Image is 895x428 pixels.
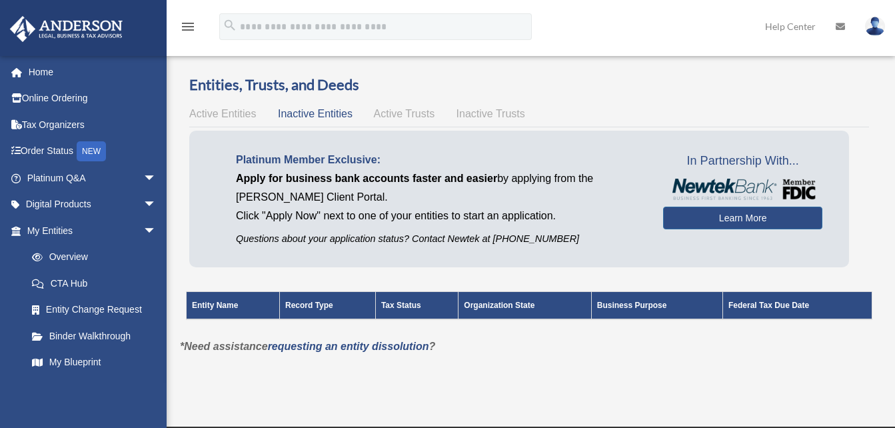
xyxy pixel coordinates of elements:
[180,19,196,35] i: menu
[670,179,816,200] img: NewtekBankLogoSM.png
[458,292,591,320] th: Organization State
[278,108,353,119] span: Inactive Entities
[19,375,170,402] a: Tax Due Dates
[236,231,643,247] p: Questions about your application status? Contact Newtek at [PHONE_NUMBER]
[375,292,458,320] th: Tax Status
[279,292,375,320] th: Record Type
[143,165,170,192] span: arrow_drop_down
[9,138,177,165] a: Order StatusNEW
[9,111,177,138] a: Tax Organizers
[268,341,429,352] a: requesting an entity dissolution
[189,108,256,119] span: Active Entities
[9,191,177,218] a: Digital Productsarrow_drop_down
[9,165,177,191] a: Platinum Q&Aarrow_drop_down
[663,207,822,229] a: Learn More
[180,23,196,35] a: menu
[9,217,170,244] a: My Entitiesarrow_drop_down
[236,169,643,207] p: by applying from the [PERSON_NAME] Client Portal.
[236,207,643,225] p: Click "Apply Now" next to one of your entities to start an application.
[236,173,497,184] span: Apply for business bank accounts faster and easier
[374,108,435,119] span: Active Trusts
[591,292,722,320] th: Business Purpose
[9,59,177,85] a: Home
[865,17,885,36] img: User Pic
[223,18,237,33] i: search
[143,217,170,245] span: arrow_drop_down
[663,151,822,172] span: In Partnership With...
[19,349,170,376] a: My Blueprint
[723,292,872,320] th: Federal Tax Due Date
[180,341,435,352] em: *Need assistance ?
[6,16,127,42] img: Anderson Advisors Platinum Portal
[187,292,280,320] th: Entity Name
[19,297,170,323] a: Entity Change Request
[19,270,170,297] a: CTA Hub
[77,141,106,161] div: NEW
[143,191,170,219] span: arrow_drop_down
[19,323,170,349] a: Binder Walkthrough
[189,75,869,95] h3: Entities, Trusts, and Deeds
[19,244,163,271] a: Overview
[9,85,177,112] a: Online Ordering
[456,108,525,119] span: Inactive Trusts
[236,151,643,169] p: Platinum Member Exclusive:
